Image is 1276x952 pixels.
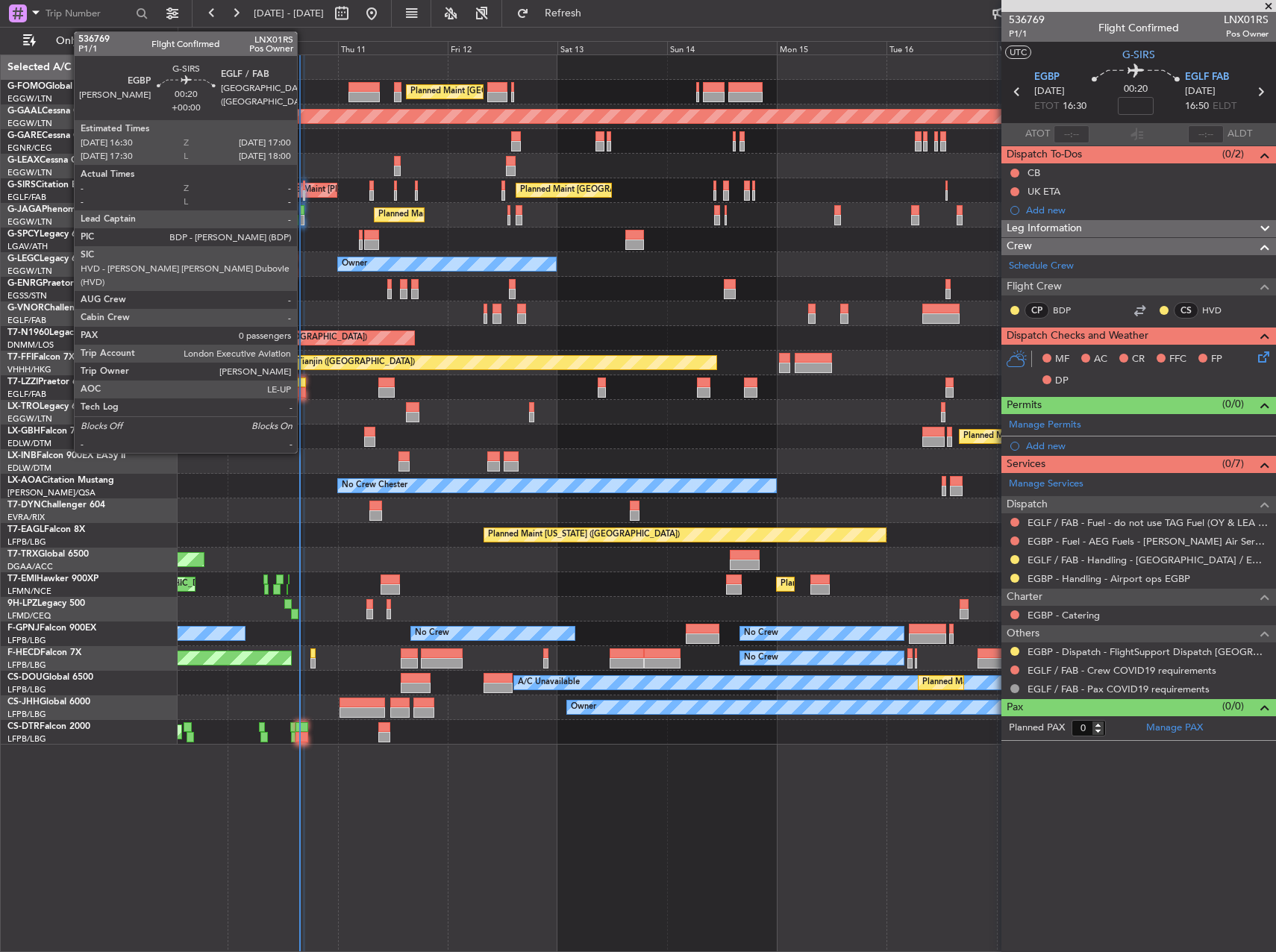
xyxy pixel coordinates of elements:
[1222,698,1244,714] span: (0/0)
[1094,352,1107,367] span: AC
[1007,220,1082,237] span: Leg Information
[7,241,48,252] a: LGAV/ATH
[7,512,45,523] a: EVRA/RIX
[1007,278,1062,295] span: Flight Crew
[151,228,393,251] div: Unplanned Maint [GEOGRAPHIC_DATA] ([PERSON_NAME] Intl)
[1009,721,1065,736] label: Planned PAX
[7,402,87,411] a: LX-TROLegacy 650
[744,647,778,669] div: No Crew
[1005,46,1031,59] button: UTC
[7,624,40,633] span: F-GPNJ
[1227,127,1252,142] span: ALDT
[1034,84,1065,99] span: [DATE]
[7,561,53,572] a: DGAA/ACC
[7,107,131,116] a: G-GAALCessna Citation XLS+
[1169,352,1186,367] span: FFC
[667,41,777,54] div: Sun 14
[7,389,46,400] a: EGLF/FAB
[1009,418,1081,433] a: Manage Permits
[7,698,90,707] a: CS-JHHGlobal 6000
[7,328,49,337] span: T7-N1960
[7,279,93,288] a: G-ENRGPraetor 600
[7,536,46,548] a: LFPB/LBG
[7,648,81,657] a: F-HECDFalcon 7X
[557,41,667,54] div: Sat 13
[7,476,114,485] a: LX-AOACitation Mustang
[338,41,448,54] div: Thu 11
[1185,84,1216,99] span: [DATE]
[1026,439,1269,452] div: Add new
[7,599,37,608] span: 9H-LPZ
[7,118,52,129] a: EGGW/LTN
[7,501,41,510] span: T7-DYN
[1009,259,1074,274] a: Schedule Crew
[16,29,162,53] button: Only With Activity
[7,673,43,682] span: CS-DOU
[1098,20,1179,36] div: Flight Confirmed
[518,671,580,694] div: A/C Unavailable
[1054,125,1089,143] input: --:--
[1055,352,1069,367] span: MF
[7,574,98,583] a: T7-EMIHawker 900XP
[7,230,40,239] span: G-SPCY
[1007,496,1048,513] span: Dispatch
[1185,70,1229,85] span: EGLF FAB
[39,36,157,46] span: Only With Activity
[7,525,85,534] a: T7-EAGLFalcon 8X
[1026,204,1269,216] div: Add new
[7,648,40,657] span: F-HECD
[7,216,52,228] a: EGGW/LTN
[7,476,42,485] span: LX-AOA
[781,573,923,595] div: Planned Maint [GEOGRAPHIC_DATA]
[7,427,40,436] span: LX-GBH
[1213,99,1236,114] span: ELDT
[7,599,85,608] a: 9H-LPZLegacy 500
[1007,328,1148,345] span: Dispatch Checks and Weather
[7,673,93,682] a: CS-DOUGlobal 6500
[886,41,996,54] div: Tue 16
[1025,302,1049,319] div: CP
[1007,699,1023,716] span: Pax
[181,30,206,43] div: [DATE]
[1063,99,1086,114] span: 16:30
[7,733,46,745] a: LFPB/LBG
[7,660,46,671] a: LFPB/LBG
[1034,99,1059,114] span: ETOT
[1007,625,1039,642] span: Others
[7,339,54,351] a: DNMM/LOS
[1174,302,1198,319] div: CS
[922,671,1157,694] div: Planned Maint [GEOGRAPHIC_DATA] ([GEOGRAPHIC_DATA])
[1007,238,1032,255] span: Crew
[282,179,395,201] div: AOG Maint [PERSON_NAME]
[7,156,40,165] span: G-LEAX
[1224,12,1269,28] span: LNX01RS
[342,253,367,275] div: Owner
[1028,166,1040,179] div: CB
[571,696,596,718] div: Owner
[510,1,599,25] button: Refresh
[1053,304,1086,317] a: BDP
[7,402,40,411] span: LX-TRO
[1202,304,1236,317] a: HVD
[1124,82,1148,97] span: 00:20
[7,315,46,326] a: EGLF/FAB
[7,205,94,214] a: G-JAGAPhenom 300
[7,610,51,621] a: LFMD/CEQ
[7,378,38,386] span: T7-LZZI
[1028,664,1216,677] a: EGLF / FAB - Crew COVID19 requirements
[254,7,324,20] span: [DATE] - [DATE]
[1146,721,1203,736] a: Manage PAX
[7,438,51,449] a: EDLW/DTM
[744,622,778,645] div: No Crew
[1034,70,1060,85] span: EGBP
[488,524,680,546] div: Planned Maint [US_STATE] ([GEOGRAPHIC_DATA])
[1185,99,1209,114] span: 16:50
[7,254,87,263] a: G-LEGCLegacy 600
[520,179,755,201] div: Planned Maint [GEOGRAPHIC_DATA] ([GEOGRAPHIC_DATA])
[7,413,52,425] a: EGGW/LTN
[1009,28,1045,40] span: P1/1
[7,328,97,337] a: T7-N1960Legacy 650
[200,327,367,349] div: AOG Maint London ([GEOGRAPHIC_DATA])
[241,351,415,374] div: Planned Maint Tianjin ([GEOGRAPHIC_DATA])
[7,451,125,460] a: LX-INBFalcon 900EX EASy II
